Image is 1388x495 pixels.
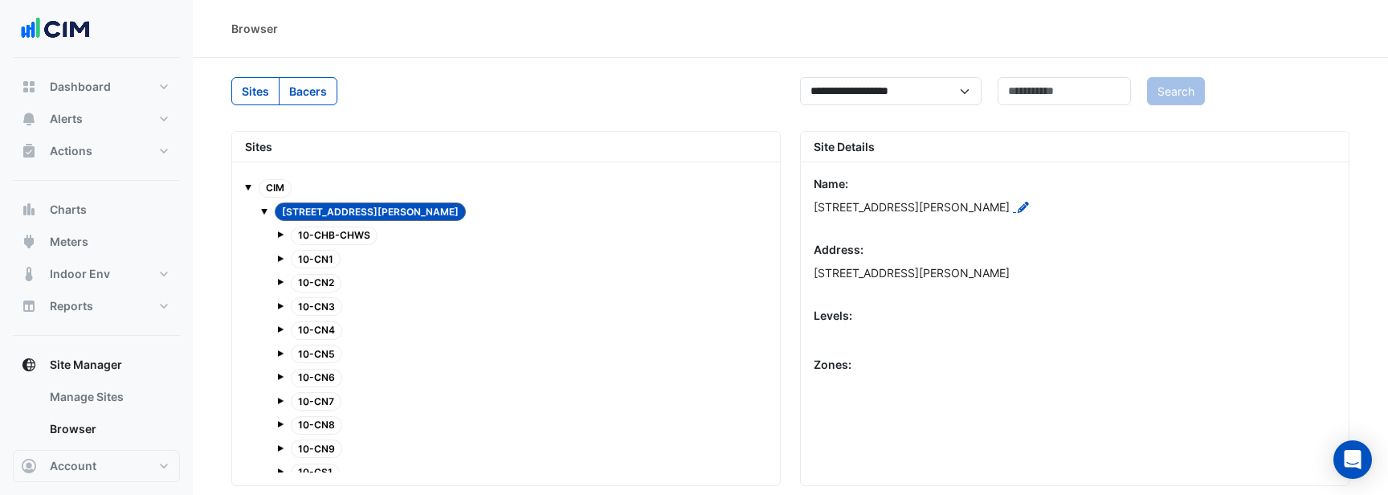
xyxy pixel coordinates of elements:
span: Site Manager [50,357,122,373]
span: 10-CN8 [291,416,342,435]
app-icon: Alerts [21,111,37,127]
span: Charts [50,202,87,218]
button: Charts [13,194,180,226]
label: Sites [231,77,280,105]
span: CIM [259,179,292,198]
a: Manage Sites [37,381,180,413]
p: [STREET_ADDRESS][PERSON_NAME] [814,198,1336,215]
span: Alerts [50,111,83,127]
span: 10-CHB-CHWS [291,227,378,245]
img: Company Logo [19,13,92,45]
span: Reports [50,298,93,314]
span: 10-CN7 [291,392,341,411]
a: Meter Providers [37,445,180,477]
span: Account [50,458,96,474]
span: 10-CN1 [291,250,341,268]
span: 10-CN3 [291,297,342,316]
span: Dashboard [50,79,111,95]
div: Browser [231,20,278,37]
a: Browser [37,413,180,445]
label: Bacers [279,77,337,105]
label: Zones: [814,356,851,373]
app-icon: Indoor Env [21,266,37,282]
div: Sites [232,132,780,162]
app-icon: Dashboard [21,79,37,95]
span: 10-CN6 [291,369,342,387]
span: [STREET_ADDRESS][PERSON_NAME] [275,202,466,221]
button: Dashboard [13,71,180,103]
button: Actions [13,135,180,167]
label: Name: [814,175,848,192]
app-icon: Reports [21,298,37,314]
span: Actions [50,143,92,159]
app-icon: Site Manager [21,357,37,373]
button: Indoor Env [13,258,180,290]
button: Account [13,450,180,482]
span: 10-CS1 [291,464,340,482]
div: Open Intercom Messenger [1333,440,1372,479]
app-icon: Actions [21,143,37,159]
app-icon: Charts [21,202,37,218]
span: 10-CN5 [291,345,342,363]
p: [STREET_ADDRESS][PERSON_NAME] [814,264,1336,281]
label: Address: [814,241,863,258]
div: Site Details [801,132,1349,162]
span: Meters [50,234,88,250]
span: 10-CN2 [291,274,341,292]
app-icon: Meters [21,234,37,250]
span: 10-CN4 [291,321,342,340]
button: Site Manager [13,349,180,381]
button: Reports [13,290,180,322]
button: Alerts [13,103,180,135]
span: Indoor Env [50,266,110,282]
button: Meters [13,226,180,258]
span: 10-CN9 [291,440,342,458]
label: Levels: [814,307,852,324]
